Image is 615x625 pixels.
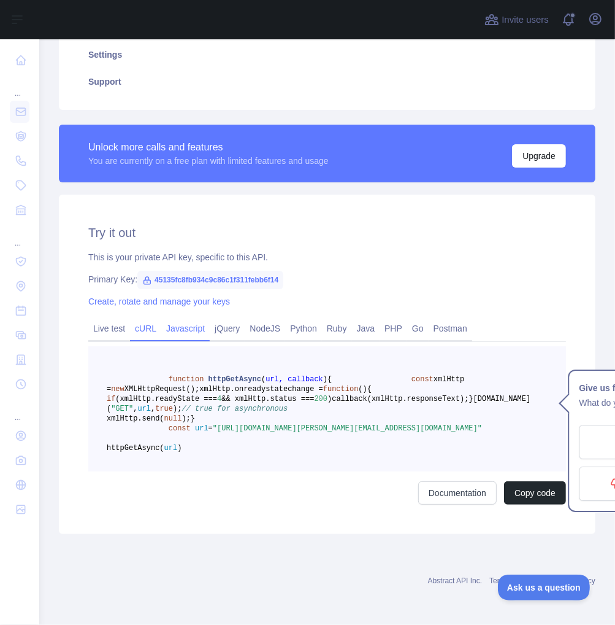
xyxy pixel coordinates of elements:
a: Javascript [161,319,210,338]
a: Documentation [418,481,497,505]
span: , [151,405,155,413]
span: null [164,414,182,423]
a: Java [352,319,380,338]
span: { [327,375,332,384]
a: Abstract API Inc. [428,576,483,585]
span: true [155,405,173,413]
span: ); [181,414,190,423]
span: new [111,385,124,394]
div: Primary Key: [88,273,566,285]
a: Python [285,319,322,338]
div: ... [10,223,29,248]
a: Settings [74,41,581,68]
span: httpGetAsync [208,375,261,384]
span: httpGetAsync( [107,444,164,452]
span: = [208,424,213,433]
span: ) [323,375,327,384]
span: 200 [314,395,327,403]
span: url [137,405,151,413]
a: Terms of service [489,576,543,585]
div: ... [10,398,29,422]
span: callback(xmlHttp.responseText); [332,395,468,403]
span: ) [327,395,332,403]
span: XMLHttpRequest(); [124,385,199,394]
span: (xmlHttp.readyState === [115,395,217,403]
button: Copy code [504,481,566,505]
span: 45135fc8fb934c9c86c1f311febb6f14 [137,271,283,289]
span: && xmlHttp.status === [221,395,314,403]
span: , [133,405,137,413]
span: const [169,424,191,433]
span: xmlHttp.send( [107,414,164,423]
span: { [367,385,372,394]
span: url [164,444,178,452]
a: jQuery [210,319,245,338]
iframe: Toggle Customer Support [498,575,590,600]
span: function [169,375,204,384]
span: function [323,385,359,394]
div: Unlock more calls and features [88,140,329,155]
button: Invite users [482,10,551,29]
span: if [107,395,115,403]
div: This is your private API key, specific to this API. [88,251,566,263]
a: PHP [380,319,407,338]
div: ... [10,74,29,98]
a: Go [407,319,429,338]
span: ); [173,405,181,413]
span: xmlHttp.onreadystatechange = [199,385,323,394]
a: Ruby [322,319,352,338]
span: // true for asynchronous [181,405,288,413]
span: url, callback [265,375,323,384]
a: Postman [429,319,472,338]
a: cURL [130,319,161,338]
a: Support [74,68,581,95]
span: ( [261,375,265,384]
span: "[URL][DOMAIN_NAME][PERSON_NAME][EMAIL_ADDRESS][DOMAIN_NAME]" [213,424,482,433]
span: url [195,424,208,433]
a: Live test [88,319,130,338]
a: Create, rotate and manage your keys [88,297,230,306]
span: const [411,375,434,384]
span: ( [358,385,362,394]
h2: Try it out [88,224,566,241]
span: Invite users [502,13,549,27]
span: ) [363,385,367,394]
span: } [191,414,195,423]
span: } [469,395,473,403]
a: NodeJS [245,319,285,338]
span: "GET" [111,405,133,413]
button: Upgrade [512,144,566,168]
span: 4 [217,395,221,403]
span: ) [177,444,181,452]
div: You are currently on a free plan with limited features and usage [88,155,329,167]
